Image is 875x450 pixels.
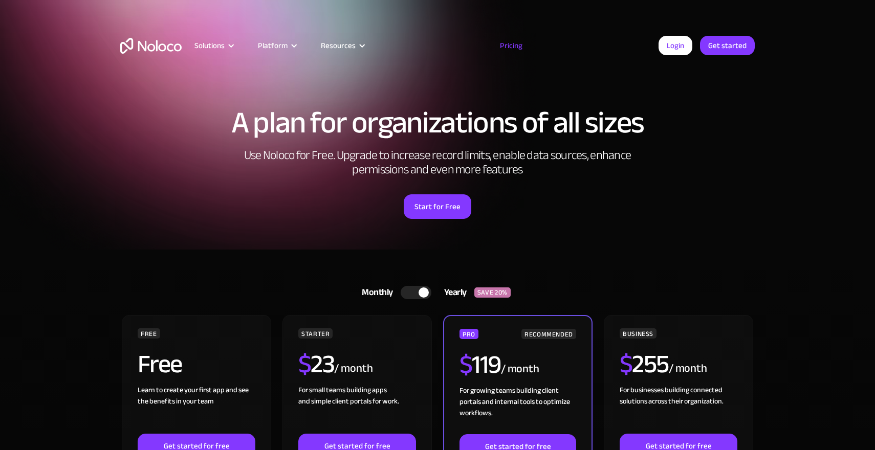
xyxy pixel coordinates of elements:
div: / month [501,361,539,377]
a: Login [659,36,692,55]
div: BUSINESS [620,328,657,339]
div: Yearly [431,285,474,300]
div: For small teams building apps and simple client portals for work. ‍ [298,385,416,434]
div: Platform [245,39,308,52]
span: $ [298,340,311,388]
div: Solutions [194,39,225,52]
h1: A plan for organizations of all sizes [120,107,755,138]
h2: 255 [620,351,669,377]
div: STARTER [298,328,333,339]
div: FREE [138,328,160,339]
div: SAVE 20% [474,287,511,298]
h2: 23 [298,351,335,377]
span: $ [620,340,632,388]
div: RECOMMENDED [521,329,576,339]
div: Resources [321,39,356,52]
div: / month [334,361,373,377]
div: / month [669,361,707,377]
div: Monthly [349,285,401,300]
a: home [120,38,182,54]
h2: 119 [460,352,501,377]
div: Solutions [182,39,245,52]
div: Learn to create your first app and see the benefits in your team ‍ [138,385,255,434]
h2: Use Noloco for Free. Upgrade to increase record limits, enable data sources, enhance permissions ... [233,148,642,177]
span: $ [460,341,472,389]
div: Resources [308,39,376,52]
a: Start for Free [404,194,471,219]
div: For businesses building connected solutions across their organization. ‍ [620,385,737,434]
div: Platform [258,39,288,52]
div: PRO [460,329,478,339]
a: Get started [700,36,755,55]
a: Pricing [487,39,535,52]
h2: Free [138,351,182,377]
div: For growing teams building client portals and internal tools to optimize workflows. [460,385,576,434]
